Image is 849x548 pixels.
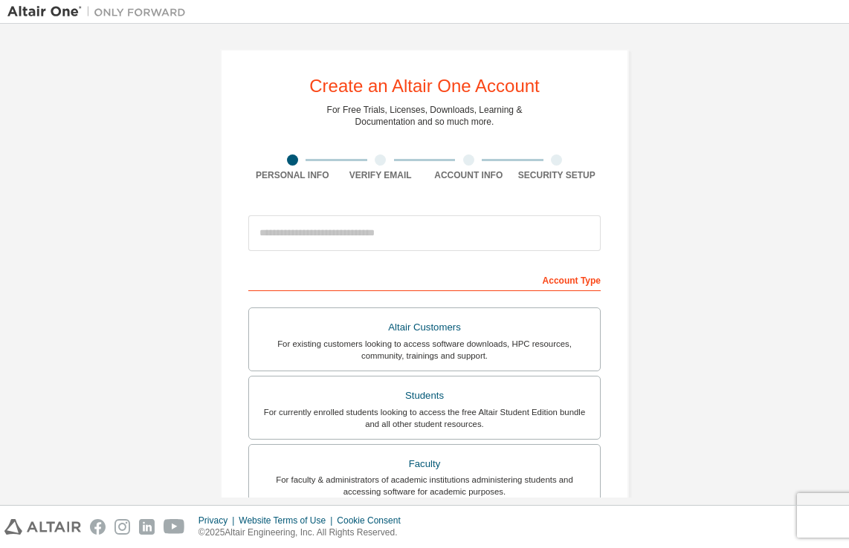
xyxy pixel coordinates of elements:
[198,526,410,539] p: © 2025 Altair Engineering, Inc. All Rights Reserved.
[337,515,409,526] div: Cookie Consent
[513,169,601,181] div: Security Setup
[258,317,591,338] div: Altair Customers
[309,77,540,95] div: Create an Altair One Account
[248,267,601,291] div: Account Type
[114,519,130,535] img: instagram.svg
[90,519,106,535] img: facebook.svg
[139,519,155,535] img: linkedin.svg
[258,406,591,430] div: For currently enrolled students looking to access the free Altair Student Edition bundle and all ...
[4,519,81,535] img: altair_logo.svg
[198,515,239,526] div: Privacy
[258,385,591,406] div: Students
[164,519,185,535] img: youtube.svg
[258,338,591,362] div: For existing customers looking to access software downloads, HPC resources, community, trainings ...
[337,169,425,181] div: Verify Email
[327,104,523,128] div: For Free Trials, Licenses, Downloads, Learning & Documentation and so much more.
[239,515,337,526] div: Website Terms of Use
[424,169,513,181] div: Account Info
[248,169,337,181] div: Personal Info
[258,474,591,498] div: For faculty & administrators of academic institutions administering students and accessing softwa...
[258,454,591,474] div: Faculty
[7,4,193,19] img: Altair One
